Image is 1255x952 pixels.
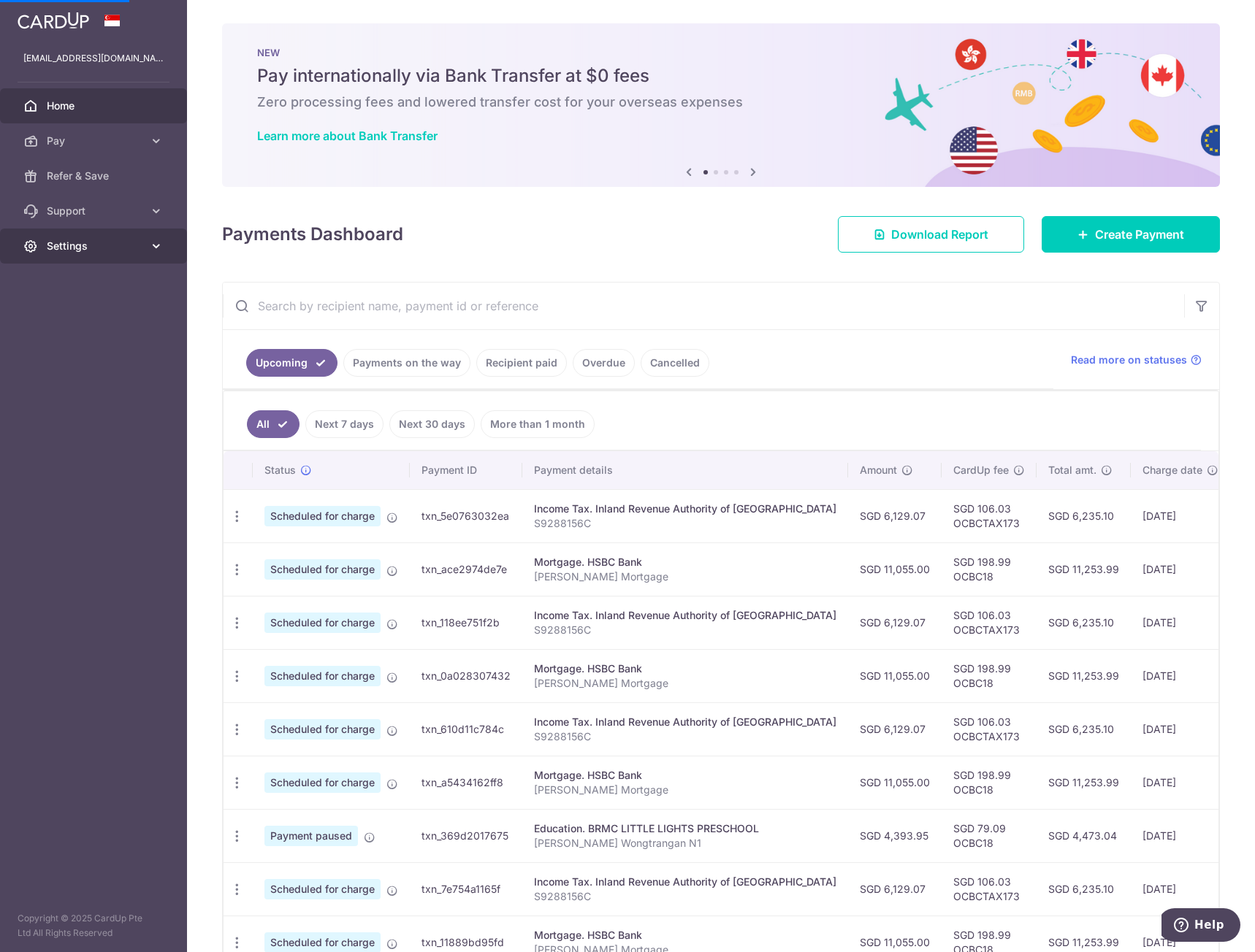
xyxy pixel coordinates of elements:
span: Scheduled for charge [264,506,381,526]
a: Read more on statuses [1071,353,1202,367]
div: Income Tax. Inland Revenue Authority of [GEOGRAPHIC_DATA] [534,608,836,623]
div: Income Tax. Inland Revenue Authority of [GEOGRAPHIC_DATA] [534,715,836,729]
td: SGD 79.09 OCBC18 [942,809,1037,862]
a: Upcoming [246,349,337,377]
span: Download Report [891,226,988,243]
td: SGD 6,129.07 [848,596,942,649]
td: txn_a5434162ff8 [410,756,522,809]
td: SGD 11,055.00 [848,756,942,809]
span: Scheduled for charge [264,559,381,580]
a: Payments on the way [343,349,470,377]
a: Recipient paid [476,349,567,377]
iframe: Opens a widget where you can find more information [1161,908,1240,945]
span: Amount [860,463,897,477]
span: Support [47,204,143,218]
td: txn_118ee751f2b [410,596,522,649]
h4: Payments Dashboard [222,221,403,247]
span: Settings [47,239,143,253]
td: SGD 6,129.07 [848,489,942,542]
a: Download Report [838,216,1024,253]
td: SGD 106.03 OCBCTAX173 [942,862,1037,915]
td: SGD 106.03 OCBCTAX173 [942,596,1037,649]
span: Charge date [1143,463,1202,477]
p: [PERSON_NAME] Mortgage [534,783,836,797]
p: [EMAIL_ADDRESS][DOMAIN_NAME] [23,51,164,66]
td: [DATE] [1131,542,1230,596]
a: Overdue [573,349,635,377]
td: txn_0a028307432 [410,649,522,702]
a: Next 7 days [305,410,384,438]
th: Payment ID [410,451,522,489]
a: All [247,410,300,438]
p: S9288156C [534,623,836,637]
td: SGD 106.03 OCBCTAX173 [942,489,1037,542]
td: SGD 198.99 OCBC18 [942,649,1037,702]
td: txn_5e0763032ea [410,489,522,542]
img: CardUp [18,12,89,29]
div: Mortgage. HSBC Bank [534,555,836,569]
div: Mortgage. HSBC Bank [534,928,836,943]
span: Home [47,99,143,113]
span: Status [264,463,296,477]
td: SGD 11,253.99 [1037,756,1131,809]
p: [PERSON_NAME] Mortgage [534,569,836,584]
span: Scheduled for charge [264,613,381,633]
p: S9288156C [534,516,836,531]
td: [DATE] [1131,596,1230,649]
div: Education. BRMC LITTLE LIGHTS PRESCHOOL [534,821,836,836]
td: SGD 11,253.99 [1037,542,1131,596]
span: Scheduled for charge [264,772,381,793]
div: Income Tax. Inland Revenue Authority of [GEOGRAPHIC_DATA] [534,875,836,889]
span: Refer & Save [47,169,143,183]
td: SGD 6,129.07 [848,702,942,756]
td: SGD 6,129.07 [848,862,942,915]
td: SGD 6,235.10 [1037,596,1131,649]
span: Read more on statuses [1071,353,1187,367]
td: [DATE] [1131,809,1230,862]
td: [DATE] [1131,756,1230,809]
span: Pay [47,134,143,148]
a: Next 30 days [389,410,475,438]
td: txn_7e754a1165f [410,862,522,915]
p: S9288156C [534,889,836,904]
td: SGD 4,473.04 [1037,809,1131,862]
input: Search by recipient name, payment id or reference [223,283,1184,329]
td: SGD 11,253.99 [1037,649,1131,702]
div: Mortgage. HSBC Bank [534,768,836,783]
a: Create Payment [1042,216,1220,253]
td: SGD 198.99 OCBC18 [942,756,1037,809]
div: Income Tax. Inland Revenue Authority of [GEOGRAPHIC_DATA] [534,502,836,516]
td: SGD 6,235.10 [1037,489,1131,542]
div: Mortgage. HSBC Bank [534,661,836,676]
img: Bank transfer banner [222,23,1220,187]
span: Total amt. [1048,463,1096,477]
th: Payment details [522,451,848,489]
p: S9288156C [534,729,836,744]
td: SGD 106.03 OCBCTAX173 [942,702,1037,756]
p: [PERSON_NAME] Wongtrangan N1 [534,836,836,851]
td: SGD 4,393.95 [848,809,942,862]
h5: Pay internationally via Bank Transfer at $0 fees [257,64,1185,88]
td: [DATE] [1131,649,1230,702]
td: SGD 6,235.10 [1037,702,1131,756]
h6: Zero processing fees and lowered transfer cost for your overseas expenses [257,93,1185,111]
td: SGD 11,055.00 [848,649,942,702]
span: Create Payment [1095,226,1184,243]
a: Learn more about Bank Transfer [257,128,438,143]
td: SGD 11,055.00 [848,542,942,596]
span: Scheduled for charge [264,666,381,686]
span: CardUp fee [953,463,1009,477]
span: Scheduled for charge [264,879,381,899]
td: [DATE] [1131,702,1230,756]
a: More than 1 month [481,410,595,438]
span: Payment paused [264,826,358,846]
td: txn_ace2974de7e [410,542,522,596]
span: Scheduled for charge [264,719,381,740]
p: NEW [257,47,1185,58]
a: Cancelled [641,349,709,377]
td: [DATE] [1131,489,1230,542]
td: [DATE] [1131,862,1230,915]
p: [PERSON_NAME] Mortgage [534,676,836,691]
td: txn_369d2017675 [410,809,522,862]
